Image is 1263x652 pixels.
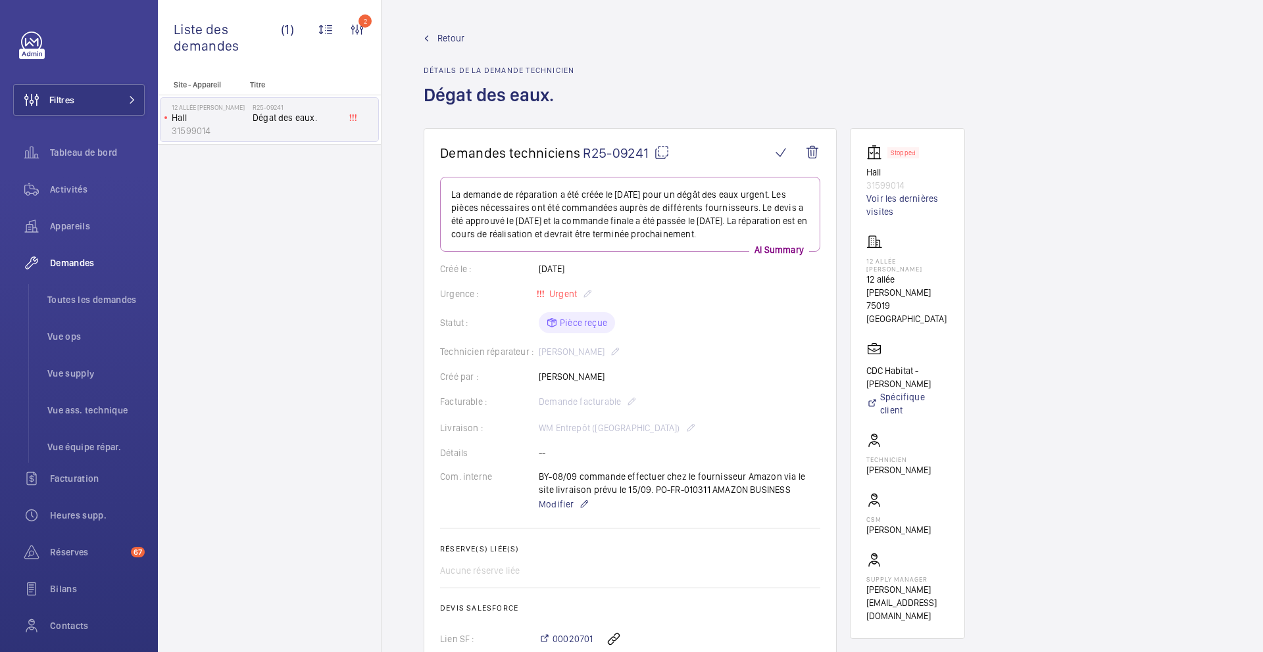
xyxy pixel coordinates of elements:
[866,299,949,325] p: 75019 [GEOGRAPHIC_DATA]
[172,103,247,111] p: 12 allée [PERSON_NAME]
[866,273,949,299] p: 12 allée [PERSON_NAME]
[50,146,145,159] span: Tableau de bord
[253,103,339,111] h2: R25-09241
[866,575,949,583] p: Supply manager
[749,243,809,256] p: AI Summary
[47,293,145,306] span: Toutes les demandes
[13,84,145,116] button: Filtres
[424,66,574,75] h2: Détails de la demande technicien
[440,544,820,553] h2: Réserve(s) liée(s)
[866,463,931,477] p: [PERSON_NAME]
[131,547,145,557] span: 67
[440,145,580,161] span: Demandes techniciens
[866,145,887,160] img: elevator.svg
[50,509,145,522] span: Heures supp.
[866,364,949,390] p: CDC Habitat - [PERSON_NAME]
[866,192,949,218] a: Voir les dernières visites
[50,256,145,269] span: Demandes
[891,151,916,155] p: Stopped
[866,523,931,536] p: [PERSON_NAME]
[47,440,145,454] span: Vue équipe répar.
[539,498,574,511] span: Modifier
[440,603,820,613] h2: Devis Salesforce
[47,367,145,380] span: Vue supply
[47,330,145,343] span: Vue ops
[866,455,931,463] p: Technicien
[451,188,809,241] p: La demande de réparation a été créée le [DATE] pour un dégât des eaux urgent. Les pièces nécessai...
[253,111,339,124] span: Dégat des eaux.
[174,21,281,54] span: Liste des demandes
[866,583,949,622] p: [PERSON_NAME][EMAIL_ADDRESS][DOMAIN_NAME]
[172,111,247,124] p: Hall
[250,80,337,89] p: Titre
[50,582,145,595] span: Bilans
[866,515,931,523] p: CSM
[50,220,145,233] span: Appareils
[49,93,74,106] span: Filtres
[583,145,670,161] span: R25-09241
[539,632,593,645] a: 00020701
[866,390,949,417] a: Spécifique client
[50,619,145,632] span: Contacts
[866,257,949,273] p: 12 allée [PERSON_NAME]
[424,83,574,128] h1: Dégat des eaux.
[47,404,145,417] span: Vue ass. technique
[172,124,247,137] p: 31599014
[158,80,245,89] p: Site - Appareil
[50,546,126,559] span: Réserves
[50,183,145,196] span: Activités
[437,32,464,45] span: Retour
[866,179,949,192] p: 31599014
[553,632,593,645] span: 00020701
[50,472,145,485] span: Facturation
[866,166,949,179] p: Hall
